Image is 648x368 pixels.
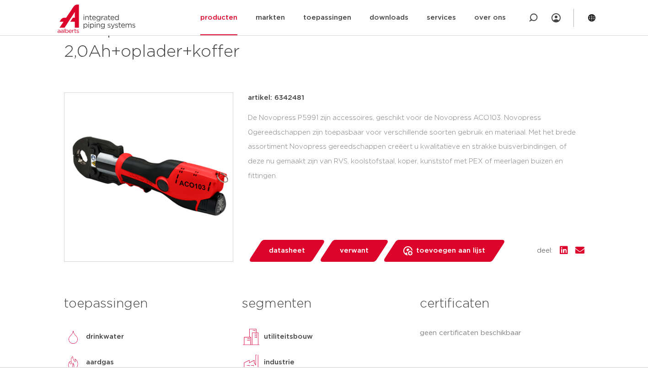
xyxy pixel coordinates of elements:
p: utiliteitsbouw [264,331,313,342]
h3: segmenten [242,295,406,313]
p: industrie [264,357,295,368]
span: verwant [340,244,369,258]
a: datasheet [248,240,326,262]
a: verwant [319,240,389,262]
h1: Novopress ACO103 met 2 accu's 2,0Ah+oplader+koffer [64,19,407,63]
span: deel: [537,245,552,256]
div: De Novopress P5991 zijn accessoires, geschikt voor de Novopress ACO103. Novopress 0gereedschappen... [248,111,584,184]
p: drinkwater [86,331,124,342]
h3: toepassingen [64,295,228,313]
p: geen certificaten beschikbaar [420,328,584,339]
h3: certificaten [420,295,584,313]
span: datasheet [269,244,305,258]
img: utiliteitsbouw [242,328,260,346]
p: artikel: 6342481 [248,92,304,103]
span: toevoegen aan lijst [416,244,485,258]
img: Product Image for Novopress ACO103 met 2 accu's 2,0Ah+oplader+koffer [64,93,233,261]
img: drinkwater [64,328,82,346]
p: aardgas [86,357,114,368]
